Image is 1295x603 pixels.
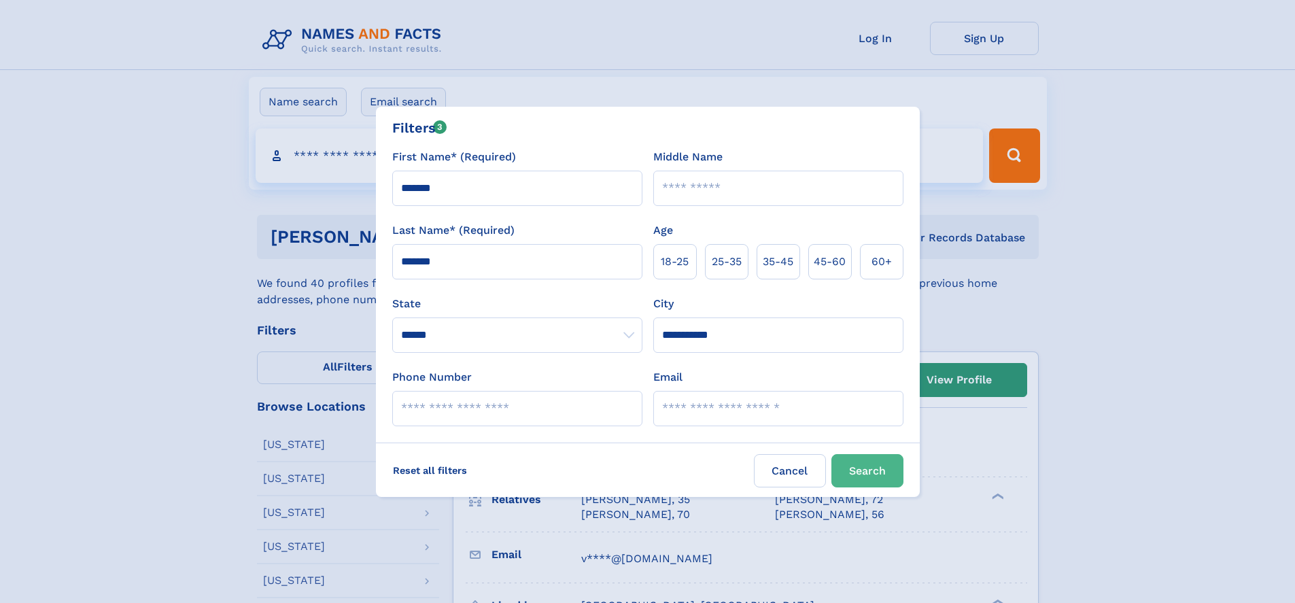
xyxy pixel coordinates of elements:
[712,254,742,270] span: 25‑35
[814,254,846,270] span: 45‑60
[661,254,689,270] span: 18‑25
[384,454,476,487] label: Reset all filters
[871,254,892,270] span: 60+
[653,296,674,312] label: City
[754,454,826,487] label: Cancel
[763,254,793,270] span: 35‑45
[653,369,683,385] label: Email
[653,222,673,239] label: Age
[392,296,642,312] label: State
[653,149,723,165] label: Middle Name
[392,222,515,239] label: Last Name* (Required)
[392,369,472,385] label: Phone Number
[831,454,903,487] button: Search
[392,118,447,138] div: Filters
[392,149,516,165] label: First Name* (Required)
